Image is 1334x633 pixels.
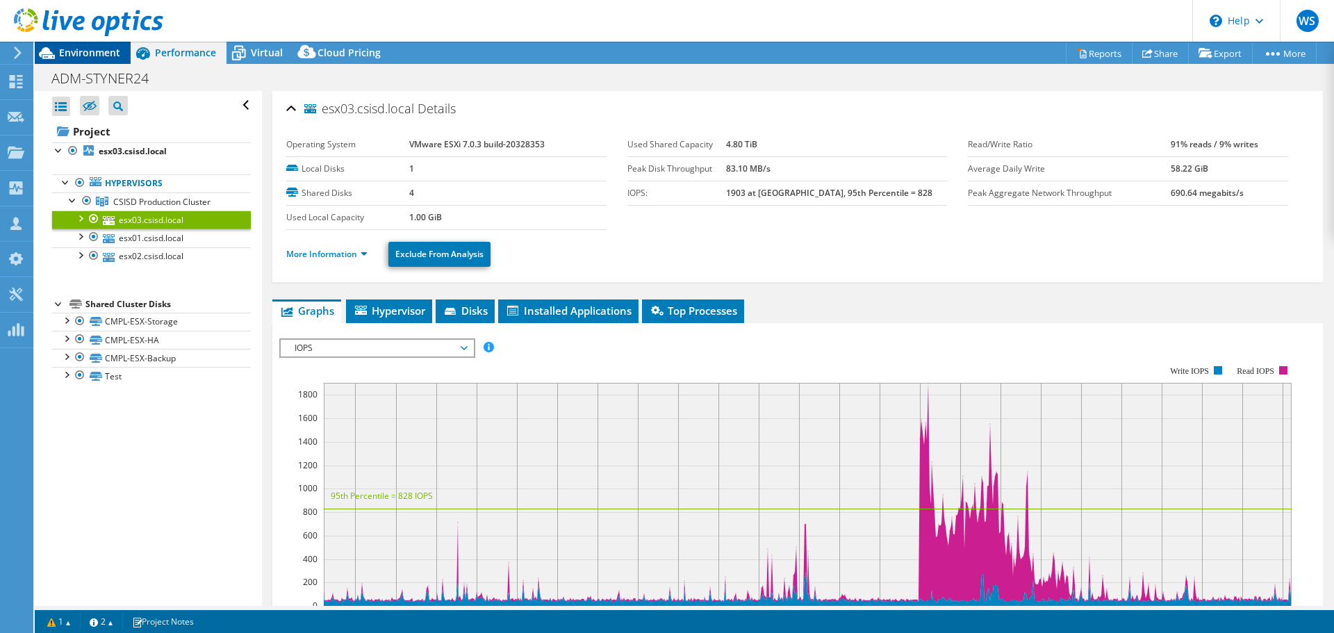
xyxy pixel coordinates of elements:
[52,331,251,349] a: CMPL-ESX-HA
[286,186,409,200] label: Shared Disks
[155,46,216,59] span: Performance
[298,482,318,494] text: 1000
[313,600,318,611] text: 0
[505,304,632,318] span: Installed Applications
[52,247,251,265] a: esx02.csisd.local
[304,102,414,116] span: esx03.csisd.local
[52,174,251,192] a: Hypervisors
[59,46,120,59] span: Environment
[298,436,318,447] text: 1400
[303,553,318,565] text: 400
[45,71,170,86] h1: ADM-STYNER24
[1171,187,1244,199] b: 690.64 megabits/s
[286,248,368,260] a: More Information
[38,613,81,630] a: 1
[318,46,381,59] span: Cloud Pricing
[627,186,726,200] label: IOPS:
[418,100,456,117] span: Details
[388,242,491,267] a: Exclude From Analysis
[286,162,409,176] label: Local Disks
[1237,366,1275,376] text: Read IOPS
[1171,138,1258,150] b: 91% reads / 9% writes
[1252,42,1317,64] a: More
[627,162,726,176] label: Peak Disk Throughput
[52,313,251,331] a: CMPL-ESX-Storage
[288,340,466,356] span: IOPS
[251,46,283,59] span: Virtual
[331,490,433,502] text: 95th Percentile = 828 IOPS
[1210,15,1222,27] svg: \n
[298,459,318,471] text: 1200
[353,304,425,318] span: Hypervisor
[726,187,932,199] b: 1903 at [GEOGRAPHIC_DATA], 95th Percentile = 828
[649,304,737,318] span: Top Processes
[627,138,726,151] label: Used Shared Capacity
[80,613,123,630] a: 2
[303,529,318,541] text: 600
[968,162,1170,176] label: Average Daily Write
[298,412,318,424] text: 1600
[968,138,1170,151] label: Read/Write Ratio
[409,211,442,223] b: 1.00 GiB
[1171,163,1208,174] b: 58.22 GiB
[1188,42,1253,64] a: Export
[298,388,318,400] text: 1800
[409,138,545,150] b: VMware ESXi 7.0.3 build-20328353
[1296,10,1319,32] span: WS
[52,211,251,229] a: esx03.csisd.local
[122,613,204,630] a: Project Notes
[286,211,409,224] label: Used Local Capacity
[1132,42,1189,64] a: Share
[1066,42,1133,64] a: Reports
[1170,366,1209,376] text: Write IOPS
[52,367,251,385] a: Test
[52,142,251,161] a: esx03.csisd.local
[409,163,414,174] b: 1
[303,506,318,518] text: 800
[443,304,488,318] span: Disks
[99,145,167,157] b: esx03.csisd.local
[286,138,409,151] label: Operating System
[968,186,1170,200] label: Peak Aggregate Network Throughput
[726,138,757,150] b: 4.80 TiB
[279,304,334,318] span: Graphs
[52,120,251,142] a: Project
[52,229,251,247] a: esx01.csisd.local
[52,192,251,211] a: CSISD Production Cluster
[726,163,771,174] b: 83.10 MB/s
[409,187,414,199] b: 4
[303,576,318,588] text: 200
[113,196,211,208] span: CSISD Production Cluster
[85,296,251,313] div: Shared Cluster Disks
[52,349,251,367] a: CMPL-ESX-Backup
